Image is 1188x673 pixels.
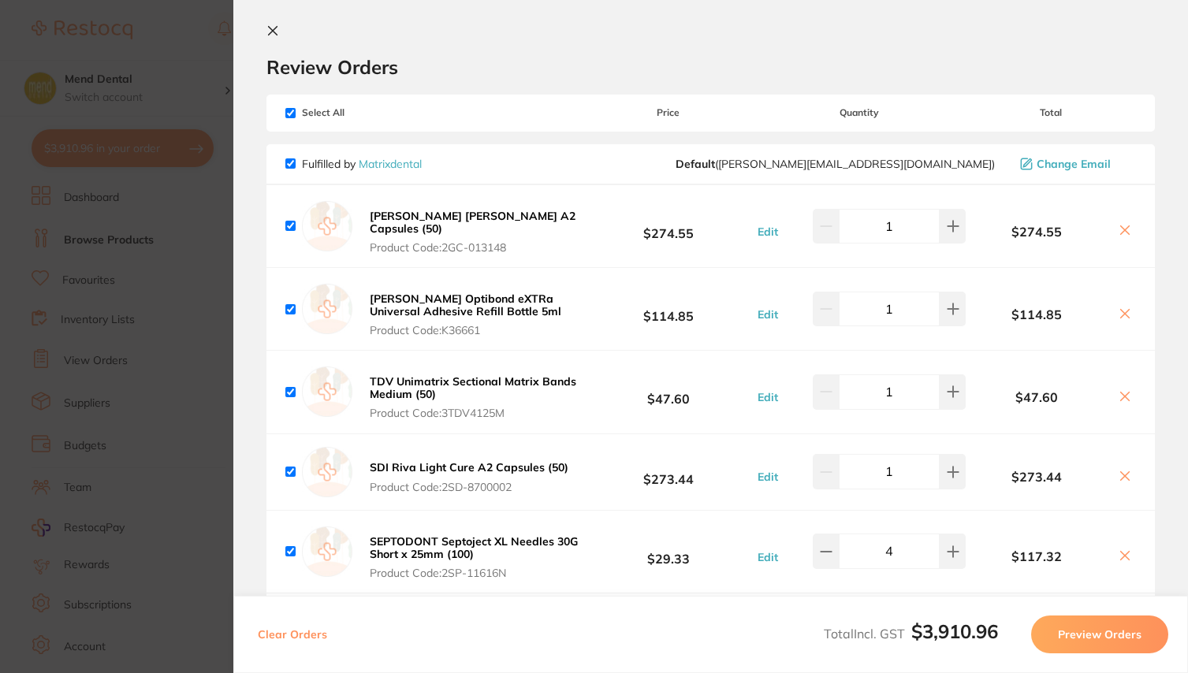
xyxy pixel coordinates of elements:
button: Change Email [1015,157,1136,171]
b: $273.44 [966,470,1108,484]
div: message notification from Restocq, 2w ago. Hi Arthur, thank you for reaching out. We can walk you... [24,33,292,85]
b: SDI Riva Light Cure A2 Capsules (50) [370,460,568,474]
button: Edit [753,390,783,404]
b: $3,910.96 [911,619,998,643]
b: TDV Unimatrix Sectional Matrix Bands Medium (50) [370,374,576,401]
button: Edit [753,550,783,564]
img: Profile image for Restocq [35,47,61,73]
b: SEPTODONT Septoject XL Needles 30G Short x 25mm (100) [370,534,578,561]
a: Matrixdental [359,157,422,171]
span: Change Email [1037,158,1111,170]
button: Preview Orders [1031,615,1168,653]
b: $47.60 [966,390,1108,404]
b: [PERSON_NAME] Optibond eXTRa Universal Adhesive Refill Bottle 5ml [370,292,561,318]
b: $114.85 [966,307,1108,322]
img: empty.jpg [302,284,352,334]
b: $47.60 [583,377,754,407]
button: Edit [753,225,783,239]
img: empty.jpg [302,366,352,417]
b: $117.32 [966,549,1108,563]
img: empty.jpg [302,526,352,577]
p: Fulfilled by [302,158,422,170]
button: Clear Orders [253,615,332,653]
p: Hi [PERSON_NAME], thank you for reaching out. We can walk you through the new process in ordering... [69,45,272,61]
span: Product Code: K36661 [370,324,579,336]
span: Product Code: 3TDV4125M [370,407,579,419]
button: [PERSON_NAME] Optibond eXTRa Universal Adhesive Refill Bottle 5ml Product Code:K36661 [365,292,583,337]
span: Price [583,107,754,118]
span: Select All [285,107,443,118]
b: $114.85 [583,295,754,324]
b: $274.55 [583,211,754,240]
button: SEPTODONT Septoject XL Needles 30G Short x 25mm (100) Product Code:2SP-11616N [365,534,583,580]
h2: Review Orders [266,55,1155,79]
b: $273.44 [583,457,754,486]
b: Default [676,157,715,171]
span: Total [966,107,1136,118]
button: SDI Riva Light Cure A2 Capsules (50) Product Code:2SD-8700002 [365,460,573,493]
span: Product Code: 2SD-8700002 [370,481,568,493]
img: empty.jpg [302,201,352,251]
button: Edit [753,470,783,484]
img: empty.jpg [302,447,352,497]
p: Message from Restocq, sent 2w ago [69,61,272,75]
b: $274.55 [966,225,1108,239]
span: Total Incl. GST [824,626,998,641]
button: [PERSON_NAME] [PERSON_NAME] A2 Capsules (50) Product Code:2GC-013148 [365,209,583,255]
span: peter@matrixdental.com.au [676,158,995,170]
span: Product Code: 2SP-11616N [370,567,579,579]
button: TDV Unimatrix Sectional Matrix Bands Medium (50) Product Code:3TDV4125M [365,374,583,420]
span: Quantity [753,107,966,118]
span: Product Code: 2GC-013148 [370,241,579,254]
b: $29.33 [583,537,754,566]
b: [PERSON_NAME] [PERSON_NAME] A2 Capsules (50) [370,209,575,236]
button: Edit [753,307,783,322]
